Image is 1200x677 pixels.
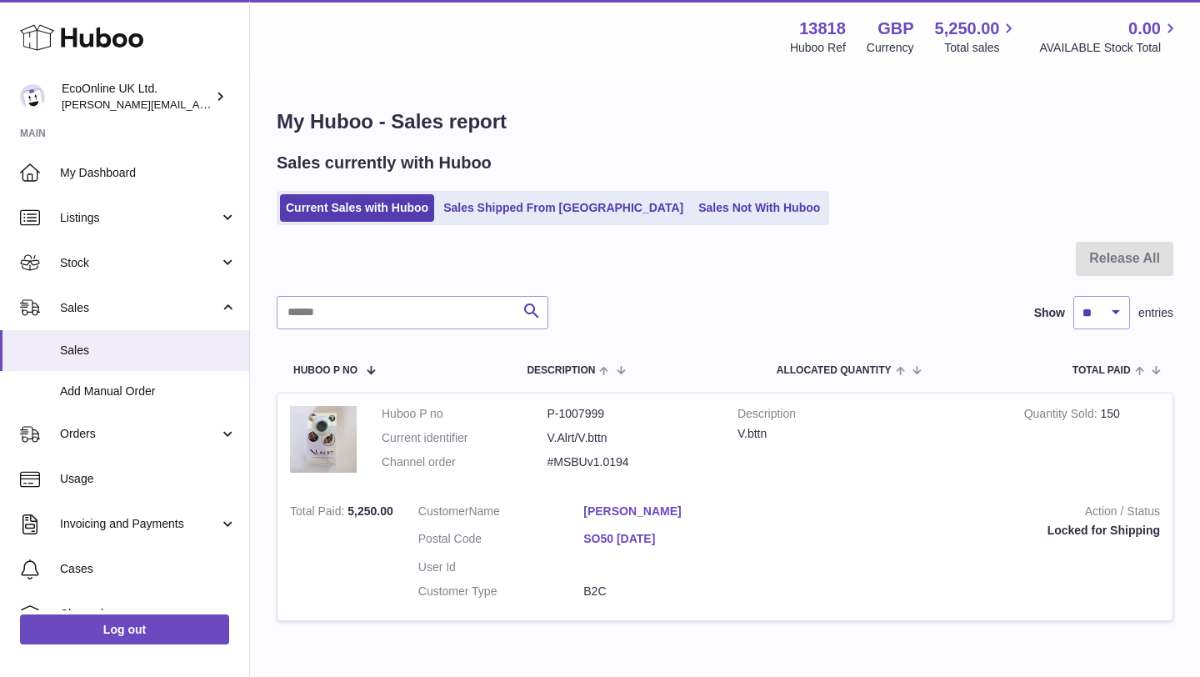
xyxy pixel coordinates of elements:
[1034,305,1065,321] label: Show
[527,365,595,376] span: Description
[418,504,584,524] dt: Name
[935,18,1019,56] a: 5,250.00 Total sales
[799,18,846,40] strong: 13818
[60,384,237,399] span: Add Manual Order
[1128,18,1161,40] span: 0.00
[20,614,229,644] a: Log out
[777,365,892,376] span: ALLOCATED Quantity
[737,406,999,426] strong: Description
[418,584,584,599] dt: Customer Type
[347,504,393,518] span: 5,250.00
[418,504,469,518] span: Customer
[382,406,547,422] dt: Huboo P no
[60,561,237,577] span: Cases
[1024,407,1101,424] strong: Quantity Sold
[60,606,237,622] span: Channels
[62,98,423,111] span: [PERSON_NAME][EMAIL_ADDRESS][PERSON_NAME][DOMAIN_NAME]
[1039,18,1180,56] a: 0.00 AVAILABLE Stock Total
[418,559,584,575] dt: User Id
[1138,305,1173,321] span: entries
[20,84,45,109] img: alex.doherty@ecoonline.com
[60,165,237,181] span: My Dashboard
[692,194,826,222] a: Sales Not With Huboo
[293,365,357,376] span: Huboo P no
[60,471,237,487] span: Usage
[62,81,212,113] div: EcoOnline UK Ltd.
[60,210,219,226] span: Listings
[547,406,713,422] dd: P-1007999
[60,300,219,316] span: Sales
[290,504,347,522] strong: Total Paid
[935,18,1000,40] span: 5,250.00
[277,108,1173,135] h1: My Huboo - Sales report
[790,40,846,56] div: Huboo Ref
[583,504,749,519] a: [PERSON_NAME]
[280,194,434,222] a: Current Sales with Huboo
[1072,365,1131,376] span: Total paid
[437,194,689,222] a: Sales Shipped From [GEOGRAPHIC_DATA]
[60,255,219,271] span: Stock
[944,40,1018,56] span: Total sales
[547,454,713,470] dd: #MSBUv1.0194
[1012,394,1172,491] td: 150
[60,426,219,442] span: Orders
[877,18,913,40] strong: GBP
[774,523,1160,539] div: Locked for Shipping
[737,426,999,442] div: V.bttn
[547,430,713,446] dd: V.Alrt/V.bttn
[382,430,547,446] dt: Current identifier
[290,406,357,473] img: 1724762684.jpg
[418,531,584,551] dt: Postal Code
[60,343,237,359] span: Sales
[382,454,547,470] dt: Channel order
[1039,40,1180,56] span: AVAILABLE Stock Total
[583,584,749,599] dd: B2C
[277,152,492,174] h2: Sales currently with Huboo
[867,40,914,56] div: Currency
[60,516,219,532] span: Invoicing and Payments
[583,531,749,547] a: SO50 [DATE]
[774,504,1160,524] strong: Action / Status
